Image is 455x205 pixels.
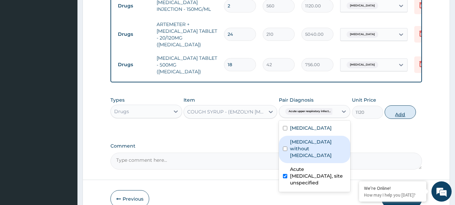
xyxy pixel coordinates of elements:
[115,28,153,41] td: Drugs
[3,135,128,158] textarea: Type your message and hit 'Enter'
[347,61,378,68] span: [MEDICAL_DATA]
[290,125,332,131] label: [MEDICAL_DATA]
[110,97,125,103] label: Types
[114,108,129,115] div: Drugs
[279,97,314,103] label: Pair Diagnosis
[35,38,113,47] div: Chat with us now
[184,97,195,103] label: Item
[187,108,265,115] div: COUGH SYRUP - (EMZOLYN [MEDICAL_DATA])
[12,34,27,51] img: d_794563401_company_1708531726252_794563401
[347,31,378,38] span: [MEDICAL_DATA]
[153,18,221,51] td: ARTEMETER + [MEDICAL_DATA] TABLET - 20/120MG ([MEDICAL_DATA])
[285,108,334,115] span: Acute upper respiratory infect...
[347,2,378,9] span: [MEDICAL_DATA]
[364,192,421,198] p: How may I help you today?
[110,3,127,20] div: Minimize live chat window
[290,166,347,186] label: Acute [MEDICAL_DATA], site unspecified
[364,185,421,191] div: We're Online!
[385,105,416,119] button: Add
[110,143,422,149] label: Comment
[290,138,347,159] label: [MEDICAL_DATA] without [MEDICAL_DATA]
[153,51,221,78] td: [MEDICAL_DATA] TABLET - 500MG ([MEDICAL_DATA])
[39,60,93,128] span: We're online!
[115,58,153,71] td: Drugs
[352,97,376,103] label: Unit Price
